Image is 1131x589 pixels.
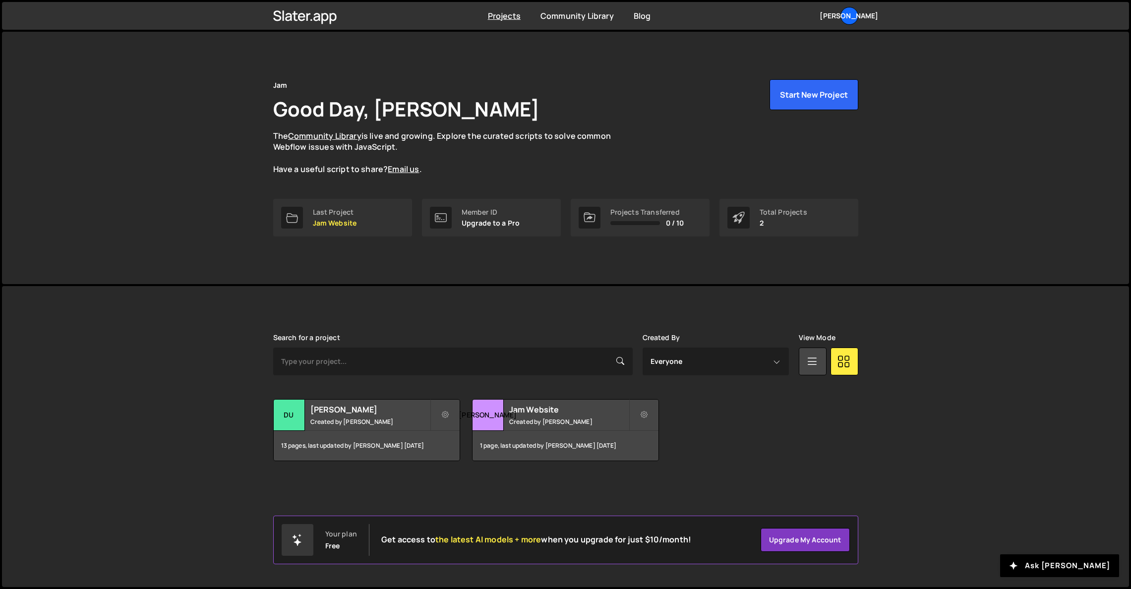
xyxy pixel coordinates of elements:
[473,400,504,431] div: [PERSON_NAME]
[473,431,658,461] div: 1 page, last updated by [PERSON_NAME] [DATE]
[435,534,541,545] span: the latest AI models + more
[761,528,850,552] a: Upgrade my account
[273,95,540,122] h1: Good Day, [PERSON_NAME]
[840,7,858,25] a: [PERSON_NAME]
[310,417,430,426] small: Created by [PERSON_NAME]
[273,334,340,342] label: Search for a project
[273,399,460,461] a: Du [PERSON_NAME] Created by [PERSON_NAME] 13 pages, last updated by [PERSON_NAME] [DATE]
[760,219,807,227] p: 2
[770,79,858,110] button: Start New Project
[799,334,835,342] label: View Mode
[273,79,287,91] div: Jam
[643,334,680,342] label: Created By
[509,417,629,426] small: Created by [PERSON_NAME]
[274,431,460,461] div: 13 pages, last updated by [PERSON_NAME] [DATE]
[273,348,633,375] input: Type your project...
[1000,554,1119,577] button: Ask [PERSON_NAME]
[610,208,684,216] div: Projects Transferred
[288,130,361,141] a: Community Library
[760,208,807,216] div: Total Projects
[325,530,357,538] div: Your plan
[666,219,684,227] span: 0 / 10
[273,130,630,175] p: The is live and growing. Explore the curated scripts to solve common Webflow issues with JavaScri...
[274,400,305,431] div: Du
[509,404,629,415] h2: Jam Website
[462,219,520,227] p: Upgrade to a Pro
[488,10,521,21] a: Projects
[388,164,419,175] a: Email us
[472,399,659,461] a: [PERSON_NAME] Jam Website Created by [PERSON_NAME] 1 page, last updated by [PERSON_NAME] [DATE]
[313,208,357,216] div: Last Project
[462,208,520,216] div: Member ID
[325,542,340,550] div: Free
[273,199,412,236] a: Last Project Jam Website
[540,10,614,21] a: Community Library
[313,219,357,227] p: Jam Website
[634,10,651,21] a: Blog
[310,404,430,415] h2: [PERSON_NAME]
[381,535,691,544] h2: Get access to when you upgrade for just $10/month!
